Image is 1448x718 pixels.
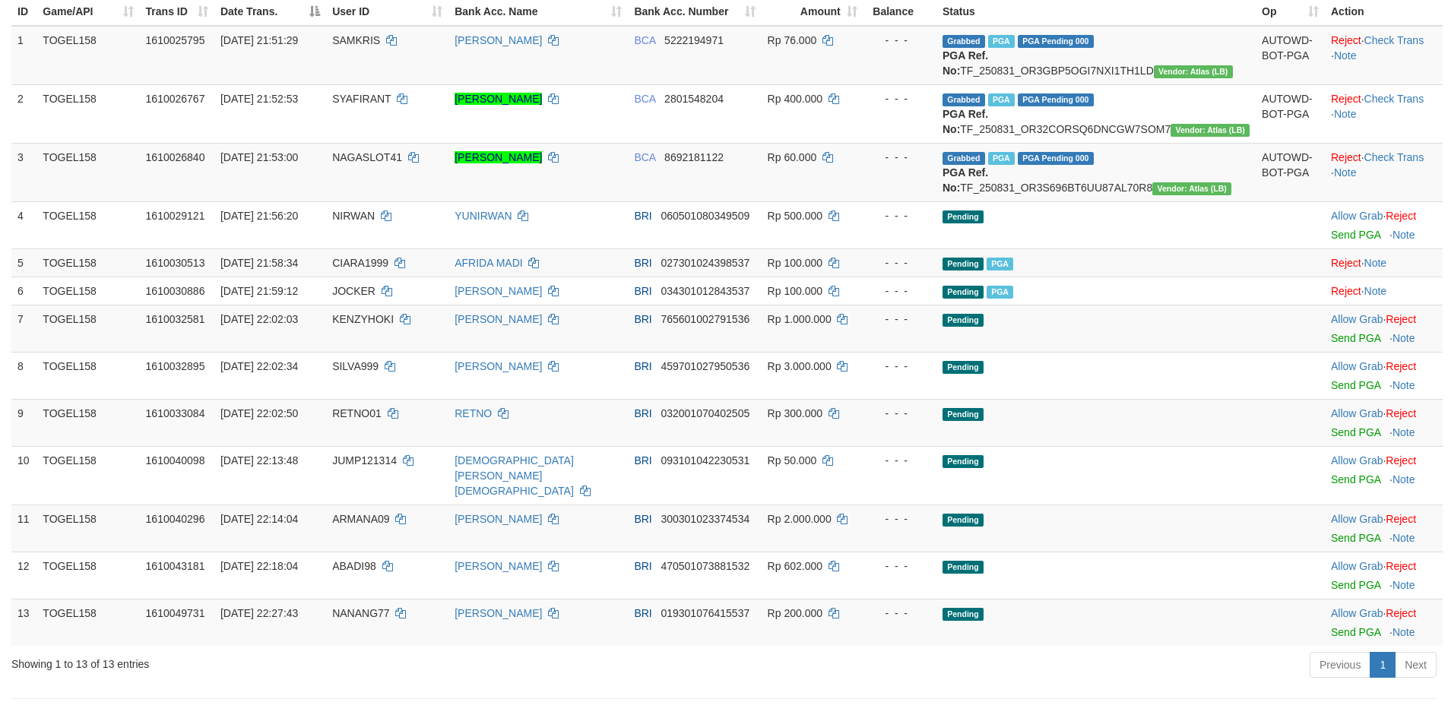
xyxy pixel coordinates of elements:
[634,34,655,46] span: BCA
[870,453,930,468] div: - - -
[870,312,930,327] div: - - -
[11,277,36,305] td: 6
[36,504,139,552] td: TOGEL158
[943,35,985,48] span: Grabbed
[332,151,402,163] span: NAGASLOT41
[11,399,36,446] td: 9
[11,84,36,143] td: 2
[870,33,930,48] div: - - -
[1325,399,1443,446] td: ·
[455,360,542,372] a: [PERSON_NAME]
[943,93,985,106] span: Grabbed
[1018,93,1094,106] span: PGA Pending
[11,143,36,201] td: 3
[1325,26,1443,85] td: · ·
[943,166,988,194] b: PGA Ref. No:
[332,454,397,467] span: JUMP121314
[455,407,492,419] a: RETNO
[220,407,298,419] span: [DATE] 22:02:50
[1018,35,1094,48] span: PGA Pending
[1331,607,1383,619] a: Allow Grab
[1256,143,1325,201] td: AUTOWD-BOT-PGA
[870,283,930,299] div: - - -
[1386,313,1416,325] a: Reject
[1386,210,1416,222] a: Reject
[1393,332,1415,344] a: Note
[36,26,139,85] td: TOGEL158
[634,313,651,325] span: BRI
[455,560,542,572] a: [PERSON_NAME]
[1386,360,1416,372] a: Reject
[146,360,205,372] span: 1610032895
[146,285,205,297] span: 1610030886
[146,313,205,325] span: 1610032581
[870,406,930,421] div: - - -
[332,407,382,419] span: RETNO01
[1331,560,1383,572] a: Allow Grab
[146,34,205,46] span: 1610025795
[870,150,930,165] div: - - -
[11,201,36,248] td: 4
[943,108,988,135] b: PGA Ref. No:
[1331,532,1380,544] a: Send PGA
[988,35,1015,48] span: Marked by azecs1
[634,151,655,163] span: BCA
[943,514,984,527] span: Pending
[1018,152,1094,165] span: PGA Pending
[1393,532,1415,544] a: Note
[768,407,822,419] span: Rp 300.000
[1386,513,1416,525] a: Reject
[768,454,817,467] span: Rp 50.000
[11,352,36,399] td: 8
[1331,285,1361,297] a: Reject
[220,313,298,325] span: [DATE] 22:02:03
[664,34,724,46] span: Copy 5222194971 to clipboard
[1331,34,1361,46] a: Reject
[988,152,1015,165] span: Marked by azecs1
[11,305,36,352] td: 7
[1393,229,1415,241] a: Note
[11,26,36,85] td: 1
[36,143,139,201] td: TOGEL158
[1334,49,1357,62] a: Note
[1331,93,1361,105] a: Reject
[146,513,205,525] span: 1610040296
[146,151,205,163] span: 1610026840
[943,455,984,468] span: Pending
[1325,504,1443,552] td: ·
[220,34,298,46] span: [DATE] 21:51:29
[943,152,985,165] span: Grabbed
[332,34,380,46] span: SAMKRIS
[936,26,1256,85] td: TF_250831_OR3GBP5OGI7NXI1TH1LD
[943,608,984,621] span: Pending
[1393,473,1415,486] a: Note
[36,248,139,277] td: TOGEL158
[1331,332,1380,344] a: Send PGA
[1331,407,1386,419] span: ·
[936,84,1256,143] td: TF_250831_OR32CORSQ6DNCGW7SOM7
[11,650,592,672] div: Showing 1 to 13 of 13 entries
[1393,626,1415,638] a: Note
[36,552,139,599] td: TOGEL158
[1364,151,1424,163] a: Check Trans
[768,560,822,572] span: Rp 602.000
[146,607,205,619] span: 1610049731
[455,34,542,46] a: [PERSON_NAME]
[1386,607,1416,619] a: Reject
[943,210,984,223] span: Pending
[220,454,298,467] span: [DATE] 22:13:48
[634,407,651,419] span: BRI
[1331,313,1383,325] a: Allow Grab
[943,408,984,421] span: Pending
[1325,143,1443,201] td: · ·
[1325,446,1443,504] td: ·
[1364,257,1387,269] a: Note
[661,560,749,572] span: Copy 470501073881532 to clipboard
[1325,84,1443,143] td: · ·
[943,361,984,374] span: Pending
[634,454,651,467] span: BRI
[1386,560,1416,572] a: Reject
[1325,352,1443,399] td: ·
[11,504,36,552] td: 11
[943,561,984,574] span: Pending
